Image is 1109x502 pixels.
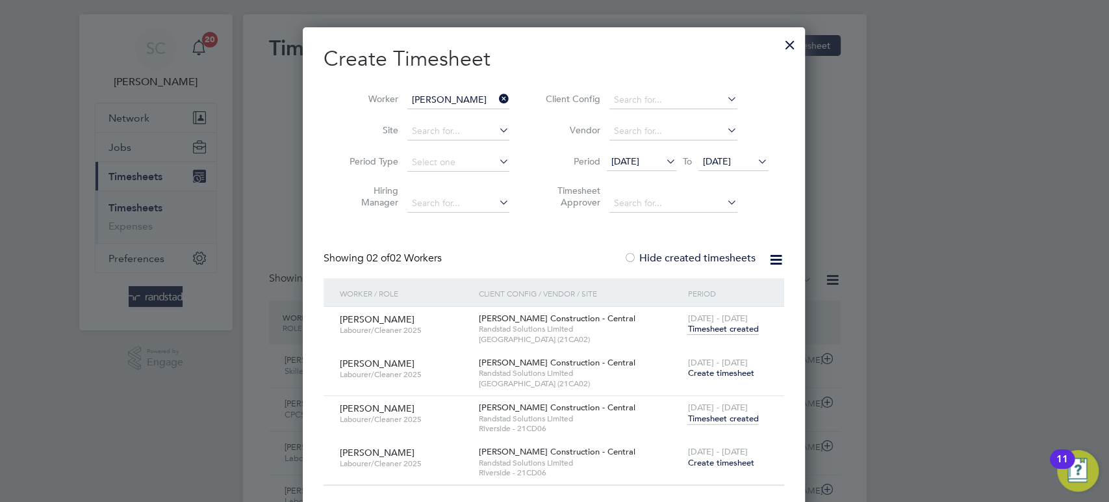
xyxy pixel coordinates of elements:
[687,446,747,457] span: [DATE] - [DATE]
[609,194,737,213] input: Search for...
[479,446,635,457] span: [PERSON_NAME] Construction - Central
[609,122,737,140] input: Search for...
[479,402,635,413] span: [PERSON_NAME] Construction - Central
[340,313,414,325] span: [PERSON_NAME]
[324,46,784,73] h2: Create Timesheet
[479,378,681,389] span: [GEOGRAPHIC_DATA] (21CA02)
[542,124,600,136] label: Vendor
[340,325,469,336] span: Labourer/Cleaner 2025
[1056,459,1068,476] div: 11
[479,458,681,468] span: Randstad Solutions Limited
[687,357,747,368] span: [DATE] - [DATE]
[479,334,681,345] span: [GEOGRAPHIC_DATA] (21CA02)
[340,358,414,369] span: [PERSON_NAME]
[687,413,758,425] span: Timesheet created
[542,93,600,105] label: Client Config
[476,278,684,308] div: Client Config / Vendor / Site
[687,313,747,324] span: [DATE] - [DATE]
[624,252,756,265] label: Hide created timesheets
[340,403,414,414] span: [PERSON_NAME]
[611,155,639,167] span: [DATE]
[340,369,469,380] span: Labourer/Cleaner 2025
[407,122,509,140] input: Search for...
[687,323,758,335] span: Timesheet created
[479,414,681,424] span: Randstad Solutions Limited
[609,91,737,109] input: Search for...
[687,367,754,378] span: Create timesheet
[407,153,509,172] input: Select one
[337,278,476,308] div: Worker / Role
[479,324,681,334] span: Randstad Solutions Limited
[366,252,390,265] span: 02 of
[479,357,635,368] span: [PERSON_NAME] Construction - Central
[366,252,442,265] span: 02 Workers
[340,185,398,208] label: Hiring Manager
[684,278,771,308] div: Period
[679,153,696,170] span: To
[1057,450,1099,492] button: Open Resource Center, 11 new notifications
[340,93,398,105] label: Worker
[340,447,414,458] span: [PERSON_NAME]
[687,402,747,413] span: [DATE] - [DATE]
[542,185,600,208] label: Timesheet Approver
[542,155,600,167] label: Period
[479,468,681,478] span: Riverside - 21CD06
[340,414,469,425] span: Labourer/Cleaner 2025
[407,194,509,213] input: Search for...
[407,91,509,109] input: Search for...
[479,423,681,434] span: Riverside - 21CD06
[340,124,398,136] label: Site
[340,155,398,167] label: Period Type
[703,155,731,167] span: [DATE]
[479,313,635,324] span: [PERSON_NAME] Construction - Central
[479,368,681,378] span: Randstad Solutions Limited
[340,458,469,469] span: Labourer/Cleaner 2025
[324,252,444,265] div: Showing
[687,457,754,468] span: Create timesheet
